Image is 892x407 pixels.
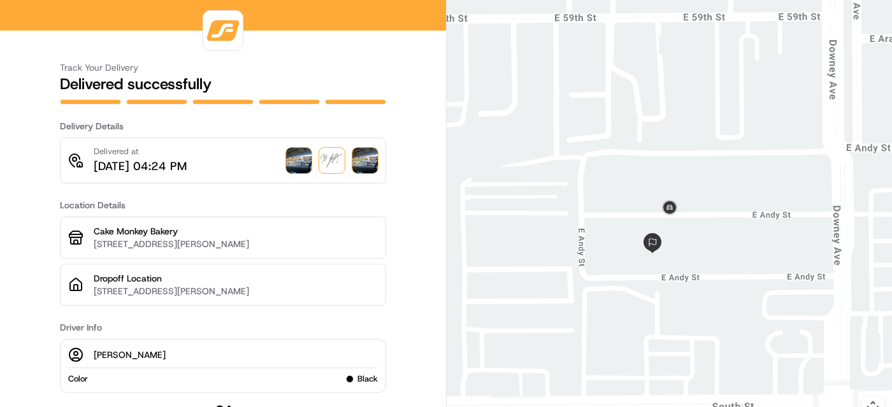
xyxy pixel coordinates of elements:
[60,61,386,74] h3: Track Your Delivery
[94,238,378,250] p: [STREET_ADDRESS][PERSON_NAME]
[94,225,378,238] p: Cake Monkey Bakery
[60,321,386,334] h3: Driver Info
[60,120,386,132] h3: Delivery Details
[94,348,166,361] p: [PERSON_NAME]
[94,146,187,157] p: Delivered at
[60,199,386,211] h3: Location Details
[319,148,345,173] img: signature_proof_of_delivery image
[94,272,378,285] p: Dropoff Location
[94,285,378,297] p: [STREET_ADDRESS][PERSON_NAME]
[352,148,378,173] img: photo_proof_of_delivery image
[60,74,386,94] h2: Delivered successfully
[357,373,378,385] span: black
[68,373,88,385] span: Color
[206,13,240,48] img: logo-public_tracking_screen-VNDR-1688417501853.png
[286,148,312,173] img: photo_proof_of_delivery image
[94,157,187,175] p: [DATE] 04:24 PM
